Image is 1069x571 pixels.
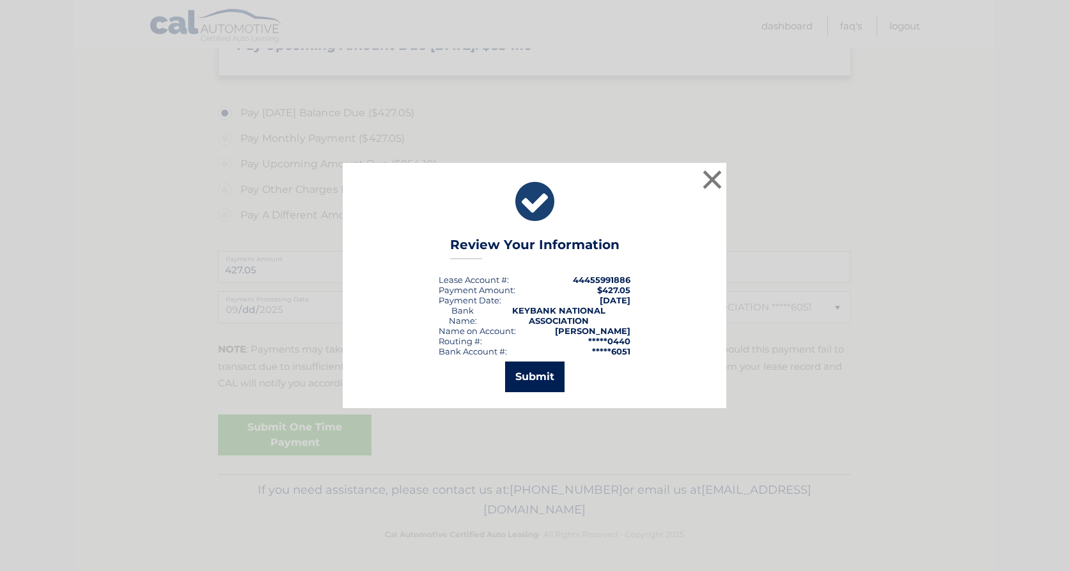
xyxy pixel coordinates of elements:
strong: 44455991886 [573,275,630,285]
div: Name on Account: [439,326,516,336]
span: $427.05 [597,285,630,295]
div: Bank Account #: [439,346,507,356]
div: Bank Name: [439,305,487,326]
button: Submit [505,362,565,392]
div: Lease Account #: [439,275,509,285]
div: : [439,295,501,305]
button: × [699,167,725,192]
div: Routing #: [439,336,482,346]
span: [DATE] [600,295,630,305]
strong: KEYBANK NATIONAL ASSOCIATION [512,305,605,326]
div: Payment Amount: [439,285,515,295]
span: Payment Date [439,295,499,305]
h3: Review Your Information [450,237,620,259]
strong: [PERSON_NAME] [555,326,630,336]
